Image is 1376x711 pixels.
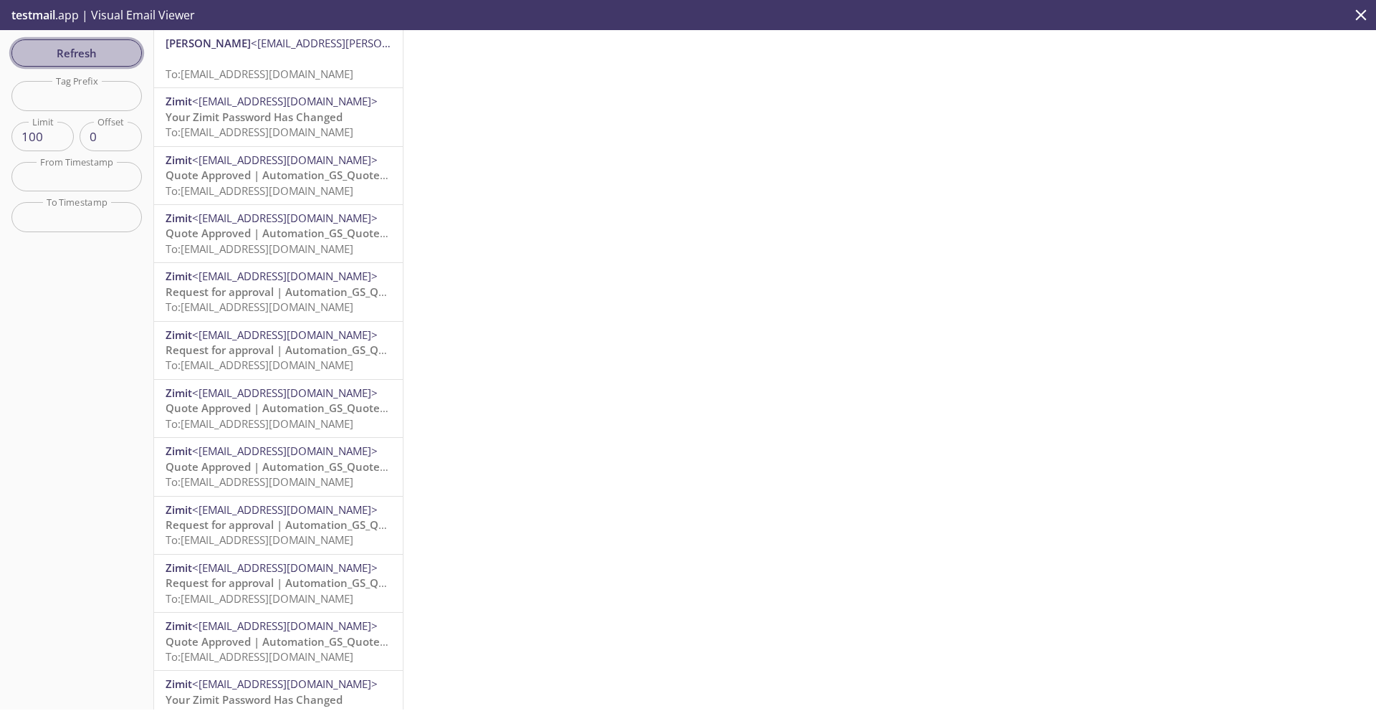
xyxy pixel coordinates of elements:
[166,677,192,691] span: Zimit
[166,619,192,633] span: Zimit
[154,613,403,670] div: Zimit<[EMAIL_ADDRESS][DOMAIN_NAME]>Quote Approved | Automation_GS_Quote4wjxrTo:[EMAIL_ADDRESS][DO...
[166,634,408,649] span: Quote Approved | Automation_GS_Quote4wjxr
[166,343,433,357] span: Request for approval | Automation_GS_Quotexo9yv
[166,649,353,664] span: To: [EMAIL_ADDRESS][DOMAIN_NAME]
[166,444,192,458] span: Zimit
[166,300,353,314] span: To: [EMAIL_ADDRESS][DOMAIN_NAME]
[166,576,431,590] span: Request for approval | Automation_GS_Quotebycor
[23,44,130,62] span: Refresh
[192,386,378,400] span: <[EMAIL_ADDRESS][DOMAIN_NAME]>
[166,168,410,182] span: Quote Approved | Automation_GS_Quotexo9yv
[192,502,378,517] span: <[EMAIL_ADDRESS][DOMAIN_NAME]>
[166,285,433,299] span: Request for approval | Automation_GS_Quotexo9yv
[154,30,403,87] div: [PERSON_NAME]<[EMAIL_ADDRESS][PERSON_NAME][DOMAIN_NAME]>To:[EMAIL_ADDRESS][DOMAIN_NAME]
[192,269,378,283] span: <[EMAIL_ADDRESS][DOMAIN_NAME]>
[154,438,403,495] div: Zimit<[EMAIL_ADDRESS][DOMAIN_NAME]>Quote Approved | Automation_GS_QuotebycorTo:[EMAIL_ADDRESS][DO...
[251,36,519,50] span: <[EMAIL_ADDRESS][PERSON_NAME][DOMAIN_NAME]>
[166,474,353,489] span: To: [EMAIL_ADDRESS][DOMAIN_NAME]
[11,39,142,67] button: Refresh
[192,153,378,167] span: <[EMAIL_ADDRESS][DOMAIN_NAME]>
[11,7,55,23] span: testmail
[166,502,192,517] span: Zimit
[166,36,251,50] span: [PERSON_NAME]
[166,358,353,372] span: To: [EMAIL_ADDRESS][DOMAIN_NAME]
[154,380,403,437] div: Zimit<[EMAIL_ADDRESS][DOMAIN_NAME]>Quote Approved | Automation_GS_QuotebycorTo:[EMAIL_ADDRESS][DO...
[166,692,343,707] span: Your Zimit Password Has Changed
[166,328,192,342] span: Zimit
[192,619,378,633] span: <[EMAIL_ADDRESS][DOMAIN_NAME]>
[166,591,353,606] span: To: [EMAIL_ADDRESS][DOMAIN_NAME]
[166,153,192,167] span: Zimit
[166,533,353,547] span: To: [EMAIL_ADDRESS][DOMAIN_NAME]
[192,444,378,458] span: <[EMAIL_ADDRESS][DOMAIN_NAME]>
[166,94,192,108] span: Zimit
[192,94,378,108] span: <[EMAIL_ADDRESS][DOMAIN_NAME]>
[192,211,378,225] span: <[EMAIL_ADDRESS][DOMAIN_NAME]>
[166,459,408,474] span: Quote Approved | Automation_GS_Quotebycor
[166,125,353,139] span: To: [EMAIL_ADDRESS][DOMAIN_NAME]
[166,242,353,256] span: To: [EMAIL_ADDRESS][DOMAIN_NAME]
[154,555,403,612] div: Zimit<[EMAIL_ADDRESS][DOMAIN_NAME]>Request for approval | Automation_GS_QuotebycorTo:[EMAIL_ADDRE...
[154,322,403,379] div: Zimit<[EMAIL_ADDRESS][DOMAIN_NAME]>Request for approval | Automation_GS_Quotexo9yvTo:[EMAIL_ADDRE...
[166,67,353,81] span: To: [EMAIL_ADDRESS][DOMAIN_NAME]
[166,269,192,283] span: Zimit
[166,226,410,240] span: Quote Approved | Automation_GS_Quotexo9yv
[154,205,403,262] div: Zimit<[EMAIL_ADDRESS][DOMAIN_NAME]>Quote Approved | Automation_GS_Quotexo9yvTo:[EMAIL_ADDRESS][DO...
[166,110,343,124] span: Your Zimit Password Has Changed
[166,211,192,225] span: Zimit
[166,401,408,415] span: Quote Approved | Automation_GS_Quotebycor
[166,386,192,400] span: Zimit
[154,88,403,145] div: Zimit<[EMAIL_ADDRESS][DOMAIN_NAME]>Your Zimit Password Has ChangedTo:[EMAIL_ADDRESS][DOMAIN_NAME]
[192,677,378,691] span: <[EMAIL_ADDRESS][DOMAIN_NAME]>
[154,497,403,554] div: Zimit<[EMAIL_ADDRESS][DOMAIN_NAME]>Request for approval | Automation_GS_QuotebycorTo:[EMAIL_ADDRE...
[192,560,378,575] span: <[EMAIL_ADDRESS][DOMAIN_NAME]>
[166,183,353,198] span: To: [EMAIL_ADDRESS][DOMAIN_NAME]
[154,147,403,204] div: Zimit<[EMAIL_ADDRESS][DOMAIN_NAME]>Quote Approved | Automation_GS_Quotexo9yvTo:[EMAIL_ADDRESS][DO...
[166,416,353,431] span: To: [EMAIL_ADDRESS][DOMAIN_NAME]
[192,328,378,342] span: <[EMAIL_ADDRESS][DOMAIN_NAME]>
[166,517,431,532] span: Request for approval | Automation_GS_Quotebycor
[166,560,192,575] span: Zimit
[154,263,403,320] div: Zimit<[EMAIL_ADDRESS][DOMAIN_NAME]>Request for approval | Automation_GS_Quotexo9yvTo:[EMAIL_ADDRE...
